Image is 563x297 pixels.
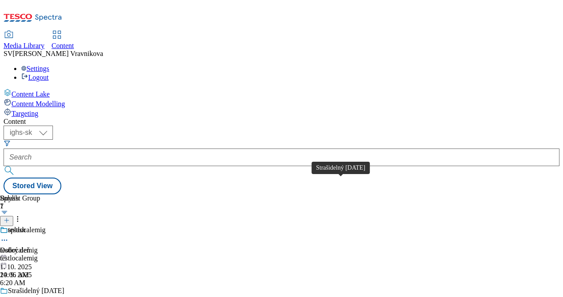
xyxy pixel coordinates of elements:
a: Targeting [4,108,559,118]
div: Content [4,118,559,126]
a: Content Lake [4,89,559,98]
div: testlocalemig [8,226,45,234]
span: Content [52,42,74,49]
a: Settings [21,65,49,72]
span: [PERSON_NAME] Vravnikova [12,50,103,57]
span: SV [4,50,12,57]
input: Search [4,148,559,166]
span: Content Lake [11,90,50,98]
span: Media Library [4,42,45,49]
a: Media Library [4,31,45,50]
span: Content Modelling [11,100,65,108]
div: Strašidelný [DATE] [8,287,64,295]
a: Content [52,31,74,50]
button: Stored View [4,178,61,194]
a: Logout [21,74,49,81]
a: Content Modelling [4,98,559,108]
span: Targeting [11,110,38,117]
svg: Search Filters [4,140,11,147]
